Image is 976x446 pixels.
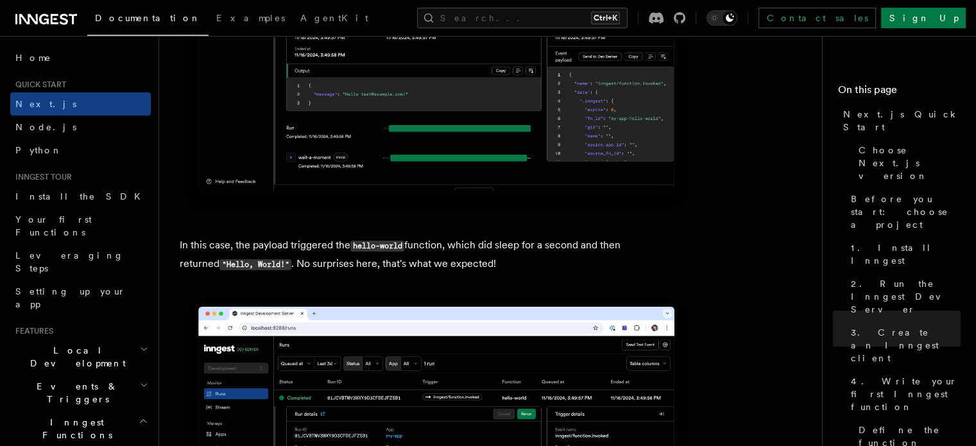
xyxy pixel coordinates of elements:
span: Quick start [10,80,66,90]
span: Your first Functions [15,214,92,237]
span: Next.js [15,99,76,109]
a: Node.js [10,116,151,139]
a: Examples [209,4,293,35]
a: Your first Functions [10,208,151,244]
a: Before you start: choose a project [846,187,961,236]
a: Next.js [10,92,151,116]
a: Documentation [87,4,209,36]
a: 1. Install Inngest [846,236,961,272]
a: Next.js Quick Start [838,103,961,139]
span: 1. Install Inngest [851,241,961,267]
span: Python [15,145,62,155]
a: Contact sales [758,8,876,28]
a: 4. Write your first Inngest function [846,370,961,418]
span: Setting up your app [15,286,126,309]
a: Python [10,139,151,162]
span: Documentation [95,13,201,23]
span: Local Development [10,344,140,370]
code: "Hello, World!" [219,259,291,270]
a: AgentKit [293,4,376,35]
a: Setting up your app [10,280,151,316]
a: Install the SDK [10,185,151,208]
span: AgentKit [300,13,368,23]
span: Home [15,51,51,64]
a: Home [10,46,151,69]
span: 3. Create an Inngest client [851,326,961,365]
span: Choose Next.js version [859,144,961,182]
button: Toggle dark mode [706,10,737,26]
span: Inngest Functions [10,416,139,442]
span: Before you start: choose a project [851,193,961,231]
span: Events & Triggers [10,380,140,406]
code: hello-world [350,241,404,252]
kbd: Ctrl+K [591,12,620,24]
span: 4. Write your first Inngest function [851,375,961,413]
span: Examples [216,13,285,23]
span: Install the SDK [15,191,148,202]
a: Sign Up [881,8,966,28]
span: 2. Run the Inngest Dev Server [851,277,961,316]
a: Leveraging Steps [10,244,151,280]
p: In this case, the payload triggered the function, which did sleep for a second and then returned ... [180,236,693,273]
a: 3. Create an Inngest client [846,321,961,370]
span: Leveraging Steps [15,250,124,273]
a: 2. Run the Inngest Dev Server [846,272,961,321]
span: Node.js [15,122,76,132]
h4: On this page [838,82,961,103]
a: Choose Next.js version [853,139,961,187]
button: Events & Triggers [10,375,151,411]
span: Next.js Quick Start [843,108,961,133]
span: Features [10,326,53,336]
span: Inngest tour [10,172,72,182]
button: Local Development [10,339,151,375]
button: Search...Ctrl+K [417,8,628,28]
